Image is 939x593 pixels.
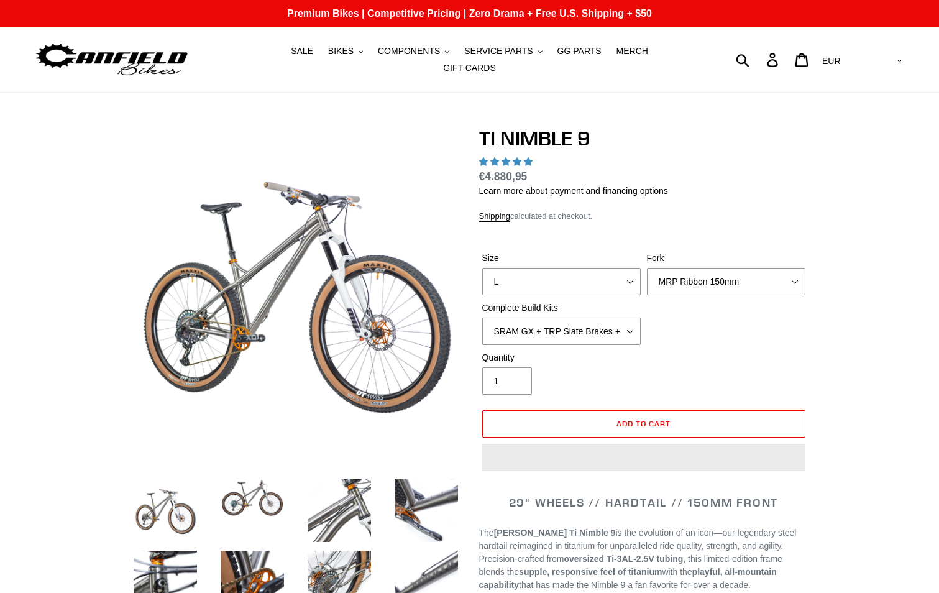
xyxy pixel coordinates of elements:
[743,46,774,73] input: Search
[564,554,683,564] strong: oversized Ti-3AL-2.5V tubing
[479,210,808,223] div: calculated at checkout.
[479,211,511,222] a: Shipping
[647,252,805,265] label: Fork
[437,60,502,76] a: GIFT CARDS
[551,43,608,60] a: GG PARTS
[482,351,641,364] label: Quantity
[285,43,319,60] a: SALE
[519,567,662,577] strong: supple, responsive feel of titanium
[616,46,648,57] span: MERCH
[218,476,286,520] img: Load image into Gallery viewer, TI NIMBLE 9
[392,476,460,545] img: Load image into Gallery viewer, TI NIMBLE 9
[610,43,654,60] a: MERCH
[34,40,190,80] img: Canfield Bikes
[479,526,808,592] p: The is the evolution of an icon—our legendary steel hardtail reimagined in titanium for unparalle...
[328,46,354,57] span: BIKES
[479,157,535,167] span: 4.88 stars
[372,43,456,60] button: COMPONENTS
[443,63,496,73] span: GIFT CARDS
[616,419,671,428] span: Add to cart
[305,476,373,545] img: Load image into Gallery viewer, TI NIMBLE 9
[322,43,369,60] button: BIKES
[291,46,313,57] span: SALE
[509,495,779,510] span: 29" WHEELS // HARDTAIL // 150MM FRONT
[378,46,440,57] span: COMPONENTS
[464,46,533,57] span: SERVICE PARTS
[482,410,805,438] button: Add to cart
[479,170,528,183] span: €4.880,95
[131,476,199,545] img: Load image into Gallery viewer, TI NIMBLE 9
[557,46,602,57] span: GG PARTS
[458,43,548,60] button: SERVICE PARTS
[134,129,458,454] img: TI NIMBLE 9
[482,301,641,315] label: Complete Build Kits
[494,528,616,538] strong: [PERSON_NAME] Ti Nimble 9
[482,252,641,265] label: Size
[479,127,808,150] h1: TI NIMBLE 9
[479,186,668,196] a: Learn more about payment and financing options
